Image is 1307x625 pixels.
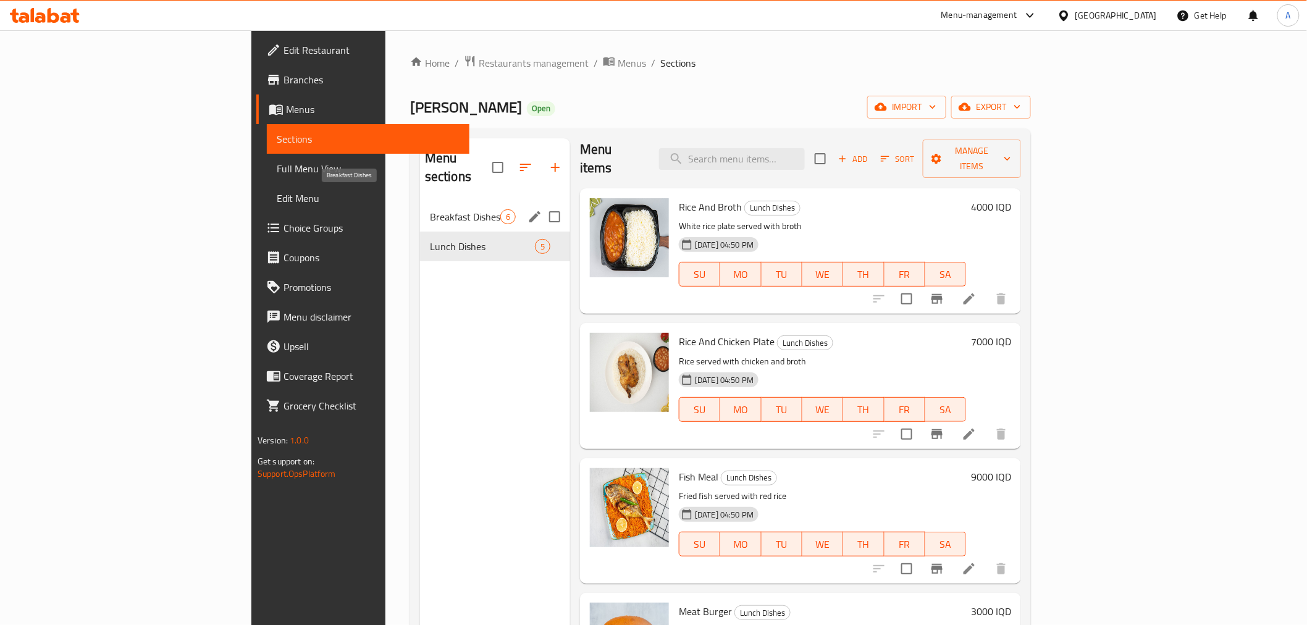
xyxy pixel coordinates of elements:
[580,140,644,177] h2: Menu items
[603,55,646,71] a: Menus
[894,556,920,582] span: Select to update
[284,72,460,87] span: Branches
[256,391,469,421] a: Grocery Checklist
[720,532,761,556] button: MO
[721,471,777,485] div: Lunch Dishes
[267,124,469,154] a: Sections
[734,605,791,620] div: Lunch Dishes
[720,262,761,287] button: MO
[889,266,920,283] span: FR
[420,232,570,261] div: Lunch Dishes5
[256,332,469,361] a: Upsell
[256,272,469,302] a: Promotions
[590,333,669,412] img: Rice And Chicken Plate
[594,56,598,70] li: /
[430,239,535,254] div: Lunch Dishes
[659,148,805,170] input: search
[962,561,977,576] a: Edit menu item
[885,262,925,287] button: FR
[526,208,544,226] button: edit
[500,209,516,224] div: items
[284,339,460,354] span: Upsell
[410,93,522,121] span: [PERSON_NAME]
[679,219,966,234] p: White rice plate served with broth
[971,198,1011,216] h6: 4000 IQD
[894,286,920,312] span: Select to update
[679,468,718,486] span: Fish Meal
[930,535,961,553] span: SA
[848,401,879,419] span: TH
[930,266,961,283] span: SA
[420,197,570,266] nav: Menu sections
[843,532,884,556] button: TH
[267,183,469,213] a: Edit Menu
[256,361,469,391] a: Coverage Report
[535,239,550,254] div: items
[284,398,460,413] span: Grocery Checklist
[284,43,460,57] span: Edit Restaurant
[767,401,797,419] span: TU
[679,397,720,422] button: SU
[922,554,952,584] button: Branch-specific-item
[527,103,555,114] span: Open
[962,292,977,306] a: Edit menu item
[290,432,309,448] span: 1.0.0
[922,419,952,449] button: Branch-specific-item
[485,154,511,180] span: Select all sections
[877,99,936,115] span: import
[679,198,742,216] span: Rice And Broth
[679,332,775,351] span: Rice And Chicken Plate
[536,241,550,253] span: 5
[986,284,1016,314] button: delete
[277,161,460,176] span: Full Menu View
[889,401,920,419] span: FR
[971,603,1011,620] h6: 3000 IQD
[778,336,833,350] span: Lunch Dishes
[258,466,336,482] a: Support.OpsPlatform
[933,143,1011,174] span: Manage items
[511,153,540,182] span: Sort sections
[762,397,802,422] button: TU
[894,421,920,447] span: Select to update
[885,532,925,556] button: FR
[501,211,515,223] span: 6
[767,266,797,283] span: TU
[802,397,843,422] button: WE
[1286,9,1291,22] span: A
[881,152,915,166] span: Sort
[256,243,469,272] a: Coupons
[690,239,759,251] span: [DATE] 04:50 PM
[684,535,715,553] span: SU
[930,401,961,419] span: SA
[410,55,1031,71] nav: breadcrumb
[256,213,469,243] a: Choice Groups
[420,202,570,232] div: Breakfast Dishes6edit
[679,354,966,369] p: Rice served with chicken and broth
[540,153,570,182] button: Add section
[762,262,802,287] button: TU
[258,453,314,469] span: Get support on:
[843,397,884,422] button: TH
[684,266,715,283] span: SU
[590,468,669,547] img: Fish Meal
[833,149,873,169] span: Add item
[843,262,884,287] button: TH
[430,209,500,224] span: Breakfast Dishes
[802,262,843,287] button: WE
[762,532,802,556] button: TU
[527,101,555,116] div: Open
[690,374,759,386] span: [DATE] 04:50 PM
[848,535,879,553] span: TH
[286,102,460,117] span: Menus
[735,606,790,620] span: Lunch Dishes
[256,94,469,124] a: Menus
[1075,9,1157,22] div: [GEOGRAPHIC_DATA]
[986,554,1016,584] button: delete
[922,284,952,314] button: Branch-specific-item
[284,220,460,235] span: Choice Groups
[464,55,589,71] a: Restaurants management
[925,532,966,556] button: SA
[618,56,646,70] span: Menus
[284,309,460,324] span: Menu disclaimer
[284,369,460,384] span: Coverage Report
